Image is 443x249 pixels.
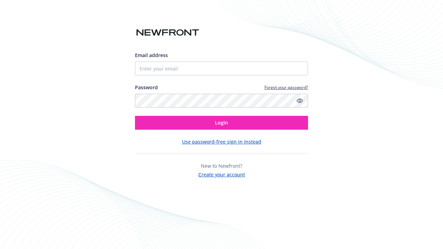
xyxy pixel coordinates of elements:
[135,94,308,108] input: Enter your password
[198,169,245,178] button: Create your account
[135,27,200,39] img: Newfront logo
[135,62,308,75] input: Enter your email
[135,52,168,58] span: Email address
[135,84,158,91] label: Password
[135,116,308,130] button: Login
[182,138,261,145] button: Use password-free sign in instead
[201,163,242,169] span: New to Newfront?
[215,119,228,126] span: Login
[264,84,308,90] a: Forgot your password?
[296,96,304,105] a: Show password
